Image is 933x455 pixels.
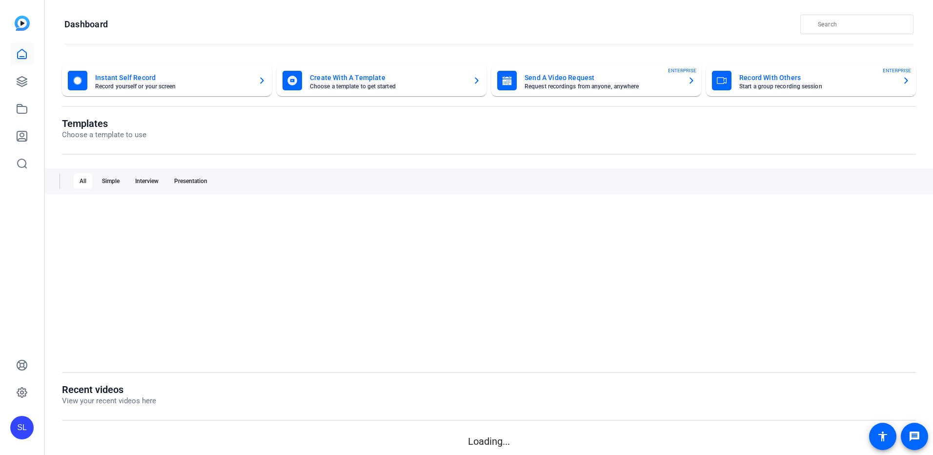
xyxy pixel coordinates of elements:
p: Choose a template to use [62,129,146,141]
p: View your recent videos here [62,395,156,407]
mat-icon: accessibility [877,431,889,442]
mat-card-title: Send A Video Request [525,72,680,83]
mat-card-title: Create With A Template [310,72,465,83]
button: Record With OthersStart a group recording sessionENTERPRISE [706,65,916,96]
img: blue-gradient.svg [15,16,30,31]
span: ENTERPRISE [883,67,911,74]
button: Send A Video RequestRequest recordings from anyone, anywhereENTERPRISE [491,65,701,96]
button: Create With A TemplateChoose a template to get started [277,65,487,96]
p: Loading... [62,434,916,449]
mat-icon: message [909,431,920,442]
div: Simple [96,173,125,189]
span: ENTERPRISE [668,67,696,74]
input: Search [818,19,906,30]
div: All [74,173,92,189]
mat-card-title: Record With Others [739,72,894,83]
h1: Dashboard [64,19,108,30]
mat-card-subtitle: Record yourself or your screen [95,83,250,89]
mat-card-subtitle: Request recordings from anyone, anywhere [525,83,680,89]
mat-card-title: Instant Self Record [95,72,250,83]
div: Presentation [168,173,213,189]
mat-card-subtitle: Choose a template to get started [310,83,465,89]
button: Instant Self RecordRecord yourself or your screen [62,65,272,96]
div: SL [10,416,34,439]
h1: Recent videos [62,384,156,395]
mat-card-subtitle: Start a group recording session [739,83,894,89]
h1: Templates [62,118,146,129]
div: Interview [129,173,164,189]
